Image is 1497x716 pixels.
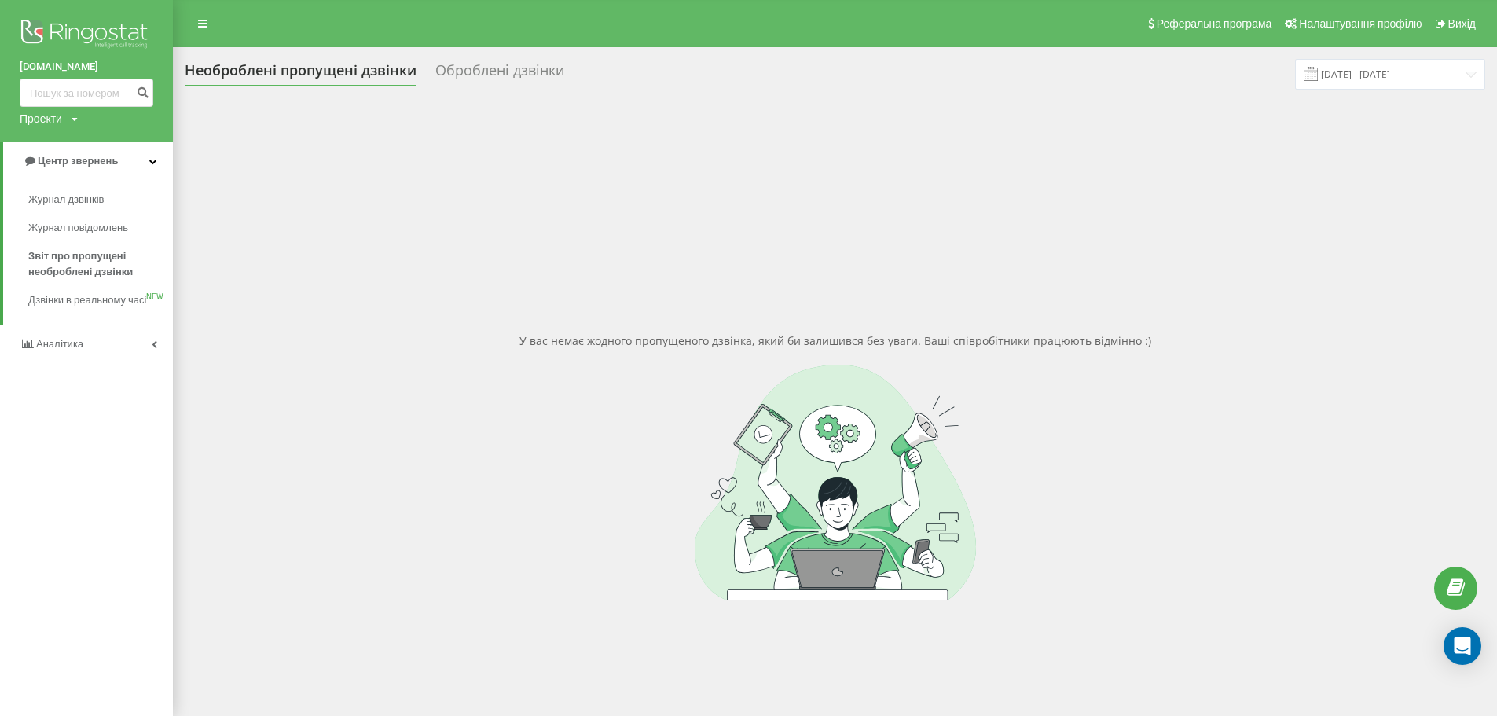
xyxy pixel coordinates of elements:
[28,286,173,314] a: Дзвінки в реальному часіNEW
[20,111,62,127] div: Проекти
[28,292,146,308] span: Дзвінки в реальному часі
[28,192,104,207] span: Журнал дзвінків
[28,220,128,236] span: Журнал повідомлень
[185,62,416,86] div: Необроблені пропущені дзвінки
[28,248,165,280] span: Звіт про пропущені необроблені дзвінки
[1157,17,1272,30] span: Реферальна програма
[38,155,118,167] span: Центр звернень
[1444,627,1481,665] div: Open Intercom Messenger
[20,16,153,55] img: Ringostat logo
[28,214,173,242] a: Журнал повідомлень
[28,242,173,286] a: Звіт про пропущені необроблені дзвінки
[20,59,153,75] a: [DOMAIN_NAME]
[1299,17,1422,30] span: Налаштування профілю
[28,185,173,214] a: Журнал дзвінків
[20,79,153,107] input: Пошук за номером
[36,338,83,350] span: Аналiтика
[435,62,564,86] div: Оброблені дзвінки
[1448,17,1476,30] span: Вихід
[3,142,173,180] a: Центр звернень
